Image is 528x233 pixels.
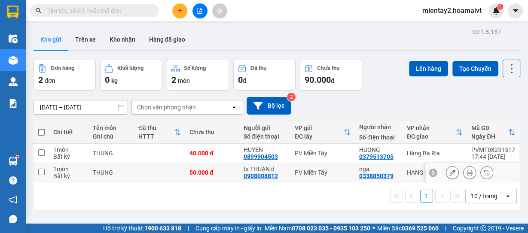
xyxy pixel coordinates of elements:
[472,27,501,36] div: ver 1.8.137
[16,155,19,158] sup: 1
[36,8,42,14] span: search
[72,57,79,67] span: C :
[504,193,511,200] svg: open
[53,153,84,160] div: Bất kỳ
[34,100,128,114] input: Select a date range.
[167,60,229,91] button: Số lượng2món
[407,133,456,140] div: ĐC giao
[134,121,185,144] th: Toggle SortBy
[53,172,84,179] div: Bất kỳ
[331,77,334,84] span: đ
[93,133,130,140] div: Ghi chú
[420,190,433,203] button: 1
[73,8,94,17] span: Nhận:
[498,4,501,10] span: 1
[9,34,18,43] img: warehouse-icon
[359,146,398,153] div: HUONG
[103,224,181,233] span: Hỗ trợ kỹ thuật:
[238,75,243,85] span: 0
[45,77,55,84] span: đơn
[105,75,110,85] span: 0
[403,121,467,144] th: Toggle SortBy
[144,225,181,232] strong: 1900 633 818
[53,129,84,136] div: Chi tiết
[492,7,500,15] img: icon-new-feature
[295,150,351,157] div: PV Miền Tây
[445,224,446,233] span: |
[217,8,223,14] span: aim
[189,129,235,136] div: Chưa thu
[290,121,355,144] th: Toggle SortBy
[446,166,459,179] div: Sửa đơn hàng
[93,150,130,157] div: THUNG
[295,169,351,176] div: PV Miền Tây
[233,60,296,91] button: Đã thu0đ
[73,28,147,38] div: nga
[189,150,235,157] div: 40.000 đ
[409,61,448,76] button: Lên hàng
[93,169,130,176] div: THUNG
[243,77,246,84] span: đ
[51,65,74,71] div: Đơn hàng
[471,146,515,153] div: PVMT08251517
[265,224,370,233] span: Miền Nam
[184,65,206,71] div: Số lượng
[300,60,362,91] button: Chưa thu90.000đ
[172,3,187,18] button: plus
[407,124,456,131] div: VP nhận
[9,56,18,65] img: warehouse-icon
[189,169,235,176] div: 50.000 đ
[317,65,339,71] div: Chưa thu
[34,29,68,50] button: Kho gửi
[295,124,344,131] div: VP gửi
[138,124,174,131] div: Đã thu
[372,227,375,230] span: ⚪️
[9,215,17,223] span: message
[359,172,394,179] div: 0338850379
[73,7,147,28] div: HANG NGOAI
[73,38,147,50] div: 0338850379
[7,28,67,38] div: tx THUẬN d
[7,7,67,28] div: PV Miền Tây
[497,4,503,10] sup: 1
[9,196,17,204] span: notification
[192,3,208,18] button: file-add
[9,176,17,185] span: question-circle
[244,153,278,160] div: 0899904503
[471,133,508,140] div: Ngày ĐH
[53,166,84,172] div: 1 món
[471,153,515,160] div: 17:44 [DATE]
[244,166,286,172] div: tx THUẬN d
[171,75,176,85] span: 2
[407,169,463,176] div: HANG NGOAI
[359,166,398,172] div: nga
[471,192,497,200] div: 10 / trang
[111,77,118,84] span: kg
[7,8,21,17] span: Gửi:
[244,124,286,131] div: Người gửi
[250,65,266,71] div: Đã thu
[287,93,296,101] sup: 2
[467,121,519,144] th: Toggle SortBy
[138,133,174,140] div: HTTT
[7,6,18,18] img: logo-vxr
[295,133,344,140] div: ĐC lấy
[38,75,43,85] span: 2
[292,225,370,232] strong: 0708 023 035 - 0935 103 250
[9,99,18,108] img: solution-icon
[7,38,67,50] div: 0908008812
[359,124,398,130] div: Người nhận
[244,146,286,153] div: HUYEN
[231,104,238,111] svg: open
[471,124,508,131] div: Mã GD
[117,65,143,71] div: Khối lượng
[359,134,398,141] div: Số điện thoại
[415,5,488,16] span: mientay2.hoamaivt
[195,224,262,233] span: Cung cấp máy in - giấy in:
[137,103,196,112] div: Chọn văn phòng nhận
[100,60,162,91] button: Khối lượng0kg
[93,124,130,131] div: Tên món
[9,157,18,166] img: warehouse-icon
[359,153,394,160] div: 0379513705
[377,224,439,233] span: Miền Bắc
